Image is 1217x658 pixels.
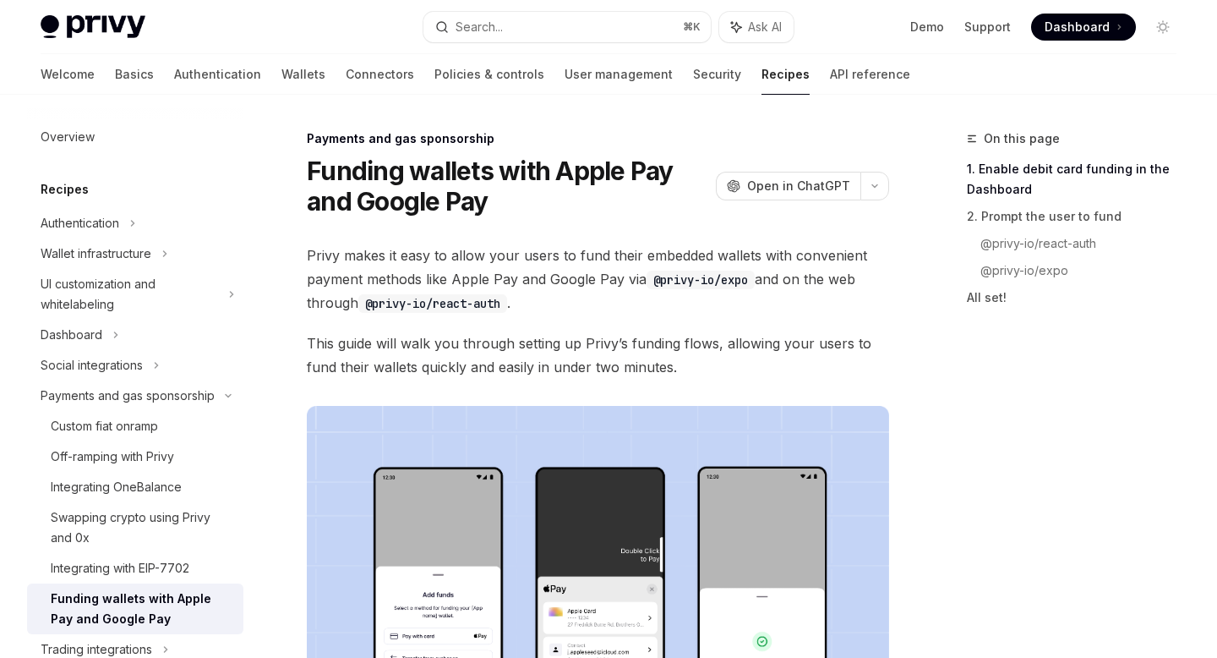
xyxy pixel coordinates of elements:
[41,274,218,315] div: UI customization and whitelabeling
[27,472,243,502] a: Integrating OneBalance
[565,54,673,95] a: User management
[41,244,151,264] div: Wallet infrastructure
[683,20,701,34] span: ⌘ K
[51,477,182,497] div: Integrating OneBalance
[41,54,95,95] a: Welcome
[358,294,507,313] code: @privy-io/react-auth
[41,15,145,39] img: light logo
[41,355,143,376] div: Social integrations
[51,447,174,467] div: Off-ramping with Privy
[51,558,189,578] div: Integrating with EIP-7702
[41,325,102,345] div: Dashboard
[967,203,1190,230] a: 2. Prompt the user to fund
[41,179,89,200] h5: Recipes
[910,19,944,36] a: Demo
[307,130,889,147] div: Payments and gas sponsorship
[761,54,810,95] a: Recipes
[980,257,1190,284] a: @privy-io/expo
[423,12,710,42] button: Search...⌘K
[967,156,1190,203] a: 1. Enable debit card funding in the Dashboard
[456,17,503,37] div: Search...
[51,507,233,548] div: Swapping crypto using Privy and 0x
[984,129,1060,149] span: On this page
[346,54,414,95] a: Connectors
[41,127,95,147] div: Overview
[281,54,325,95] a: Wallets
[964,19,1011,36] a: Support
[747,178,850,195] span: Open in ChatGPT
[307,332,889,379] span: This guide will walk you through setting up Privy’s funding flows, allowing your users to fund th...
[51,589,233,629] div: Funding wallets with Apple Pay and Google Pay
[27,553,243,584] a: Integrating with EIP-7702
[1045,19,1110,36] span: Dashboard
[830,54,910,95] a: API reference
[716,172,860,200] button: Open in ChatGPT
[27,584,243,634] a: Funding wallets with Apple Pay and Google Pay
[434,54,544,95] a: Policies & controls
[967,284,1190,311] a: All set!
[748,19,782,36] span: Ask AI
[51,416,158,436] div: Custom fiat onramp
[27,411,243,441] a: Custom fiat onramp
[693,54,741,95] a: Security
[647,271,755,289] code: @privy-io/expo
[41,213,119,233] div: Authentication
[1149,14,1176,41] button: Toggle dark mode
[27,441,243,472] a: Off-ramping with Privy
[307,156,709,217] h1: Funding wallets with Apple Pay and Google Pay
[41,386,215,406] div: Payments and gas sponsorship
[115,54,154,95] a: Basics
[27,502,243,553] a: Swapping crypto using Privy and 0x
[174,54,261,95] a: Authentication
[307,244,889,315] span: Privy makes it easy to allow your users to fund their embedded wallets with convenient payment me...
[1031,14,1136,41] a: Dashboard
[27,122,243,152] a: Overview
[980,230,1190,257] a: @privy-io/react-auth
[719,12,794,42] button: Ask AI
